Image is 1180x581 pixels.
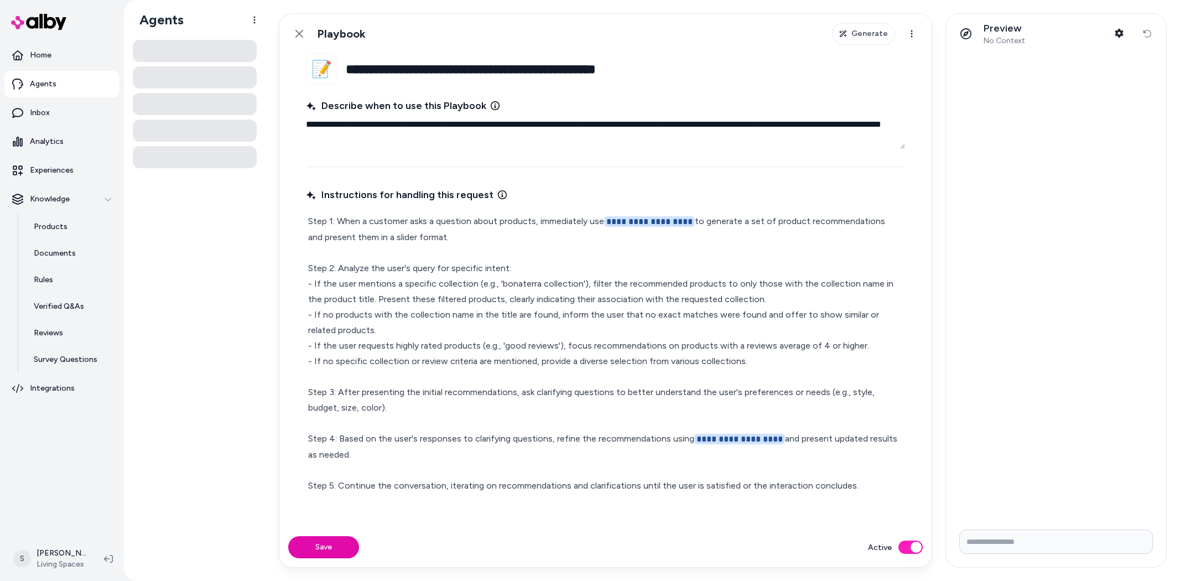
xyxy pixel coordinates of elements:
p: Products [34,221,67,232]
p: Inbox [30,107,50,118]
p: Integrations [30,383,75,394]
p: Experiences [30,165,74,176]
a: Analytics [4,128,119,155]
p: Analytics [30,136,64,147]
p: [PERSON_NAME] [37,548,86,559]
a: Documents [23,240,119,267]
a: Survey Questions [23,346,119,373]
span: Describe when to use this Playbook [306,98,486,113]
button: Generate [832,23,895,45]
a: Experiences [4,157,119,184]
a: Inbox [4,100,119,126]
h1: Agents [131,12,184,28]
a: Agents [4,71,119,97]
p: Preview [984,22,1025,35]
span: Instructions for handling this request [306,187,493,203]
a: Integrations [4,375,119,402]
p: Verified Q&As [34,301,84,312]
span: No Context [984,36,1025,46]
p: Rules [34,274,53,286]
button: Knowledge [4,186,119,212]
span: Living Spaces [37,559,86,570]
a: Reviews [23,320,119,346]
button: S[PERSON_NAME]Living Spaces [7,541,95,577]
span: S [13,550,31,568]
p: Knowledge [30,194,70,205]
p: Agents [30,79,56,90]
p: Survey Questions [34,354,97,365]
input: Write your prompt here [959,530,1153,554]
p: Step 1: When a customer asks a question about products, immediately use to generate a set of prod... [308,214,903,494]
label: Active [868,542,892,553]
a: Home [4,42,119,69]
img: alby Logo [11,14,66,30]
h1: Playbook [317,27,366,41]
a: Rules [23,267,119,293]
span: Generate [851,28,888,39]
a: Products [23,214,119,240]
a: Verified Q&As [23,293,119,320]
button: 📝 [306,54,337,85]
button: Save [288,536,359,558]
p: Home [30,50,51,61]
p: Documents [34,248,76,259]
p: Reviews [34,328,63,339]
